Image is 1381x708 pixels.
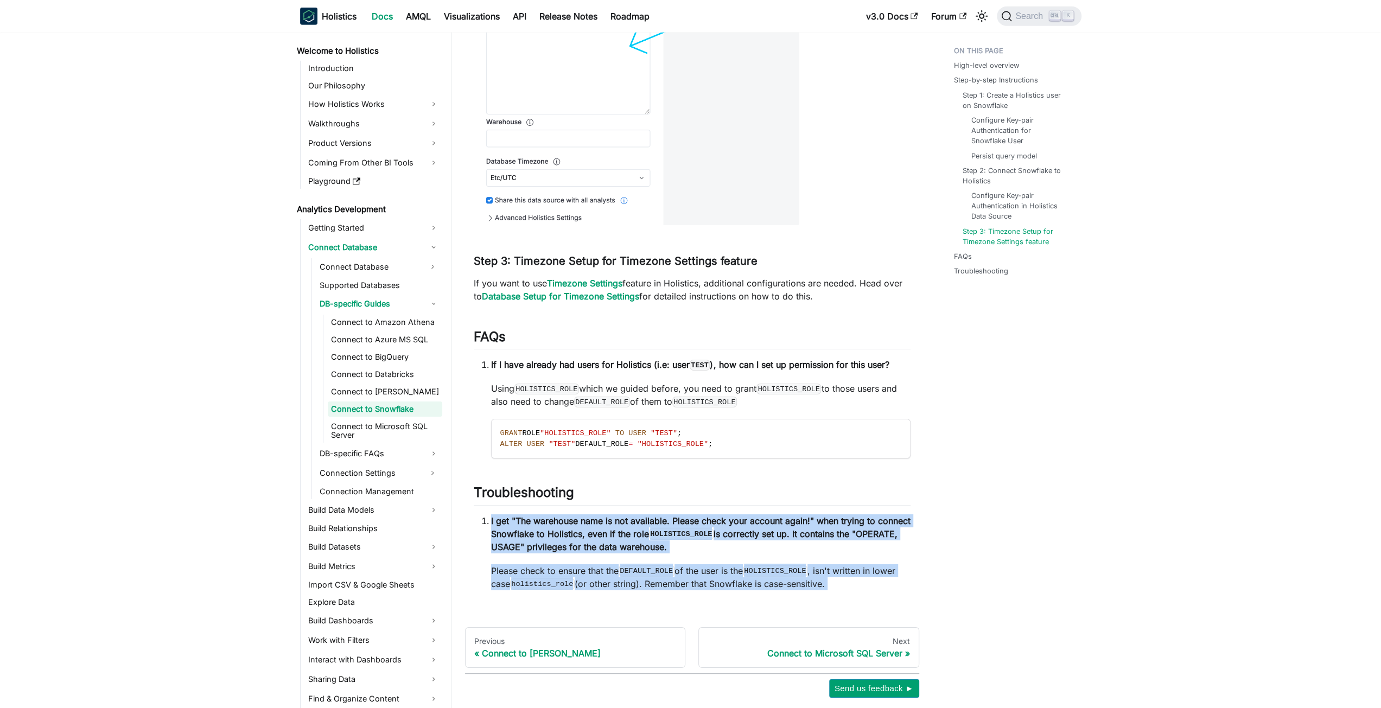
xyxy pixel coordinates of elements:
[973,8,990,25] button: Switch between dark and light mode (currently light mode)
[305,501,442,519] a: Build Data Models
[305,632,442,649] a: Work with Filters
[316,445,442,462] a: DB-specific FAQs
[316,484,442,499] a: Connection Management
[971,151,1037,161] a: Persist query model
[506,8,533,25] a: API
[316,278,442,293] a: Supported Databases
[829,679,919,698] button: Send us feedback ►
[305,239,442,256] a: Connect Database
[628,440,633,448] span: =
[971,190,1066,222] a: Configure Key-pair Authentication in Holistics Data Source
[547,278,622,289] a: Timezone Settings
[423,464,442,482] button: Expand sidebar category 'Connection Settings'
[672,397,737,407] code: HOLISTICS_ROLE
[305,651,442,668] a: Interact with Dashboards
[328,332,442,347] a: Connect to Azure MS SQL
[756,384,821,394] code: HOLISTICS_ROLE
[963,165,1071,186] a: Step 2: Connect Snowflake to Holistics
[925,8,973,25] a: Forum
[628,429,646,437] span: USER
[328,315,442,330] a: Connect to Amazon Athena
[510,578,575,589] code: holistics_role
[835,681,914,696] span: Send us feedback ►
[305,78,442,93] a: Our Philosophy
[963,226,1071,247] a: Step 3: Timezone Setup for Timezone Settings feature
[500,440,523,448] span: ALTER
[954,251,972,261] a: FAQs
[482,291,639,302] a: Database Setup for Timezone Settings
[328,384,442,399] a: Connect to [PERSON_NAME]
[305,115,442,132] a: Walkthroughs
[533,8,604,25] a: Release Notes
[619,565,674,576] code: DEFAULT_ROLE
[491,515,911,552] strong: I get "The warehouse name is not available. Please check your account again!" when trying to conn...
[316,464,423,482] a: Connection Settings
[708,440,712,448] span: ;
[365,8,399,25] a: Docs
[305,671,442,688] a: Sharing Data
[677,429,682,437] span: ;
[651,429,677,437] span: "TEST"
[574,397,630,407] code: DEFAULT_ROLE
[300,8,357,25] a: HolisticsHolistics
[954,75,1038,85] a: Step-by-step Instructions
[526,440,544,448] span: USER
[491,382,911,408] p: Using which we guided before, you need to grant to those users and also need to change of them to
[708,648,910,659] div: Connect to Microsoft SQL Server
[474,648,677,659] div: Connect to [PERSON_NAME]
[540,429,611,437] span: "HOLISTICS_ROLE"
[474,329,911,349] h2: FAQs
[316,295,442,312] a: DB-specific Guides
[305,538,442,556] a: Build Datasets
[423,258,442,276] button: Expand sidebar category 'Connect Database'
[971,115,1066,146] a: Configure Key-pair Authentication for Snowflake User
[305,558,442,575] a: Build Metrics
[474,636,677,646] div: Previous
[316,258,423,276] a: Connect Database
[305,61,442,76] a: Introduction
[399,8,437,25] a: AMQL
[522,429,540,437] span: ROLE
[322,10,357,23] b: Holistics
[328,419,442,443] a: Connect to Microsoft SQL Server
[615,429,624,437] span: TO
[294,202,442,217] a: Analytics Development
[637,440,708,448] span: "HOLISTICS_ROLE"
[300,8,317,25] img: Holistics
[305,174,442,189] a: Playground
[305,612,442,629] a: Build Dashboards
[305,521,442,536] a: Build Relationships
[305,219,442,237] a: Getting Started
[954,266,1008,276] a: Troubleshooting
[305,135,442,152] a: Product Versions
[743,565,807,576] code: HOLISTICS_ROLE
[289,33,452,708] nav: Docs sidebar
[860,8,925,25] a: v3.0 Docs
[1062,11,1073,21] kbd: K
[474,254,911,268] h3: Step 3: Timezone Setup for Timezone Settings feature
[1012,11,1049,21] span: Search
[328,401,442,417] a: Connect to Snowflake
[474,484,911,505] h2: Troubleshooting
[575,440,628,448] span: DEFAULT_ROLE
[708,636,910,646] div: Next
[491,564,911,590] p: Please check to ensure that the of the user is the , isn't written in lower case (or other string...
[604,8,656,25] a: Roadmap
[465,627,686,668] a: PreviousConnect to [PERSON_NAME]
[305,95,442,113] a: How Holistics Works
[474,277,911,303] p: If you want to use feature in Holistics, additional configurations are needed. Head over to for d...
[328,349,442,365] a: Connect to BigQuery
[690,360,710,371] code: TEST
[305,690,442,707] a: Find & Organize Content
[305,577,442,592] a: Import CSV & Google Sheets
[549,440,575,448] span: "TEST"
[698,627,919,668] a: NextConnect to Microsoft SQL Server
[294,43,442,59] a: Welcome to Holistics
[963,90,1071,111] a: Step 1: Create a Holistics user on Snowflake
[500,429,523,437] span: GRANT
[997,7,1081,26] button: Search (Ctrl+K)
[305,595,442,610] a: Explore Data
[437,8,506,25] a: Visualizations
